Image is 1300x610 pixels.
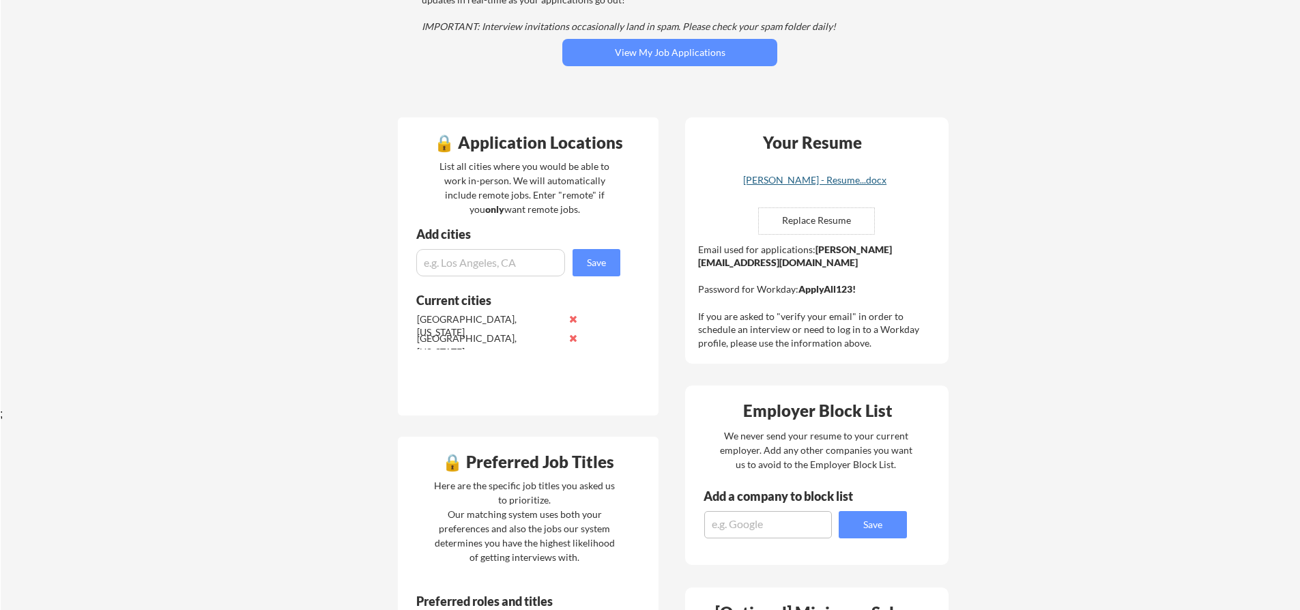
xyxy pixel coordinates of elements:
[431,159,618,216] div: List all cities where you would be able to work in-person. We will automatically include remote j...
[431,478,618,564] div: Here are the specific job titles you asked us to prioritize. Our matching system uses both your p...
[704,490,874,502] div: Add a company to block list
[691,403,944,419] div: Employer Block List
[562,39,777,66] button: View My Job Applications
[417,313,561,339] div: [GEOGRAPHIC_DATA], [US_STATE]
[734,175,896,197] a: [PERSON_NAME] - Resume...docx
[416,249,565,276] input: e.g. Los Angeles, CA
[839,511,907,538] button: Save
[416,294,605,306] div: Current cities
[401,454,655,470] div: 🔒 Preferred Job Titles
[417,332,561,358] div: [GEOGRAPHIC_DATA], [US_STATE]
[798,283,856,295] strong: ApplyAll123!
[416,228,624,240] div: Add cities
[401,134,655,151] div: 🔒 Application Locations
[719,429,913,471] div: We never send your resume to your current employer. Add any other companies you want us to avoid ...
[734,175,896,185] div: [PERSON_NAME] - Resume...docx
[745,134,880,151] div: Your Resume
[416,595,602,607] div: Preferred roles and titles
[485,203,504,215] strong: only
[422,20,836,32] em: IMPORTANT: Interview invitations occasionally land in spam. Please check your spam folder daily!
[573,249,620,276] button: Save
[698,243,939,350] div: Email used for applications: Password for Workday: If you are asked to "verify your email" in ord...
